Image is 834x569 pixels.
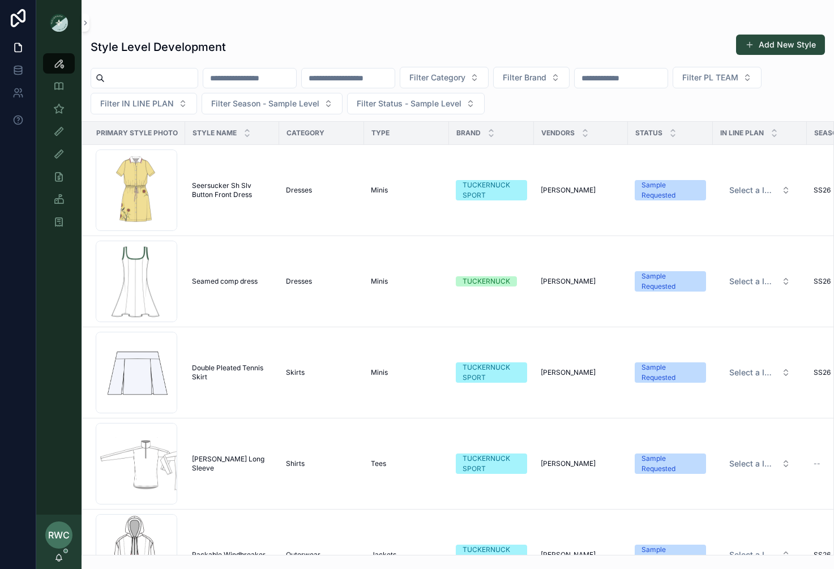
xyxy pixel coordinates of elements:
[456,362,527,383] a: TUCKERNUCK SPORT
[456,276,527,286] a: TUCKERNUCK
[371,277,388,286] span: Minis
[635,454,706,474] a: Sample Requested
[541,277,596,286] span: [PERSON_NAME]
[641,271,699,292] div: Sample Requested
[192,277,258,286] span: Seamed comp dress
[192,550,272,559] a: Packable Windbreaker
[371,550,396,559] span: Jackets
[286,459,305,468] span: Shirts
[456,129,481,138] span: Brand
[409,72,465,83] span: Filter Category
[541,550,596,559] span: [PERSON_NAME]
[91,39,226,55] h1: Style Level Development
[456,454,527,474] a: TUCKERNUCK SPORT
[541,368,621,377] a: [PERSON_NAME]
[720,129,764,138] span: IN LINE PLAN
[371,277,442,286] a: Minis
[347,93,485,114] button: Select Button
[286,186,312,195] span: Dresses
[720,544,800,566] a: Select Button
[635,180,706,200] a: Sample Requested
[635,545,706,565] a: Sample Requested
[641,180,699,200] div: Sample Requested
[720,362,799,383] button: Select Button
[371,368,442,377] a: Minis
[192,363,272,382] a: Double Pleated Tennis Skirt
[463,180,520,200] div: TUCKERNUCK SPORT
[192,181,272,199] a: Seersucker Sh Slv Button Front Dress
[371,368,388,377] span: Minis
[96,129,178,138] span: Primary Style Photo
[371,186,388,195] span: Minis
[635,362,706,383] a: Sample Requested
[286,368,305,377] span: Skirts
[729,276,777,287] span: Select a IN LINE PLAN
[493,67,570,88] button: Select Button
[641,545,699,565] div: Sample Requested
[463,362,520,383] div: TUCKERNUCK SPORT
[192,455,272,473] a: [PERSON_NAME] Long Sleeve
[635,271,706,292] a: Sample Requested
[286,550,320,559] span: Outerwear
[814,550,831,559] span: SS26
[463,276,510,286] div: TUCKERNUCK
[48,528,70,542] span: RWC
[36,45,82,247] div: scrollable content
[729,458,777,469] span: Select a IN LINE PLAN
[729,185,777,196] span: Select a IN LINE PLAN
[503,72,546,83] span: Filter Brand
[541,459,621,468] a: [PERSON_NAME]
[456,180,527,200] a: TUCKERNUCK SPORT
[673,67,762,88] button: Select Button
[541,459,596,468] span: [PERSON_NAME]
[50,14,68,32] img: App logo
[541,129,575,138] span: Vendors
[541,550,621,559] a: [PERSON_NAME]
[286,277,357,286] a: Dresses
[641,454,699,474] div: Sample Requested
[736,35,825,55] button: Add New Style
[541,186,621,195] a: [PERSON_NAME]
[720,453,800,474] a: Select Button
[682,72,738,83] span: Filter PL TEAM
[211,98,319,109] span: Filter Season - Sample Level
[635,129,662,138] span: Status
[814,277,831,286] span: SS26
[720,454,799,474] button: Select Button
[371,459,442,468] a: Tees
[286,277,312,286] span: Dresses
[193,129,237,138] span: Style Name
[371,186,442,195] a: Minis
[720,179,800,201] a: Select Button
[91,93,197,114] button: Select Button
[400,67,489,88] button: Select Button
[814,368,831,377] span: SS26
[456,545,527,565] a: TUCKERNUCK SPORT
[720,545,799,565] button: Select Button
[720,271,799,292] button: Select Button
[463,545,520,565] div: TUCKERNUCK SPORT
[286,459,357,468] a: Shirts
[729,367,777,378] span: Select a IN LINE PLAN
[371,459,386,468] span: Tees
[286,368,357,377] a: Skirts
[100,98,174,109] span: Filter IN LINE PLAN
[357,98,461,109] span: Filter Status - Sample Level
[463,454,520,474] div: TUCKERNUCK SPORT
[720,180,799,200] button: Select Button
[371,550,442,559] a: Jackets
[541,277,621,286] a: [PERSON_NAME]
[202,93,343,114] button: Select Button
[541,368,596,377] span: [PERSON_NAME]
[729,549,777,561] span: Select a IN LINE PLAN
[286,186,357,195] a: Dresses
[286,129,324,138] span: Category
[541,186,596,195] span: [PERSON_NAME]
[814,186,831,195] span: SS26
